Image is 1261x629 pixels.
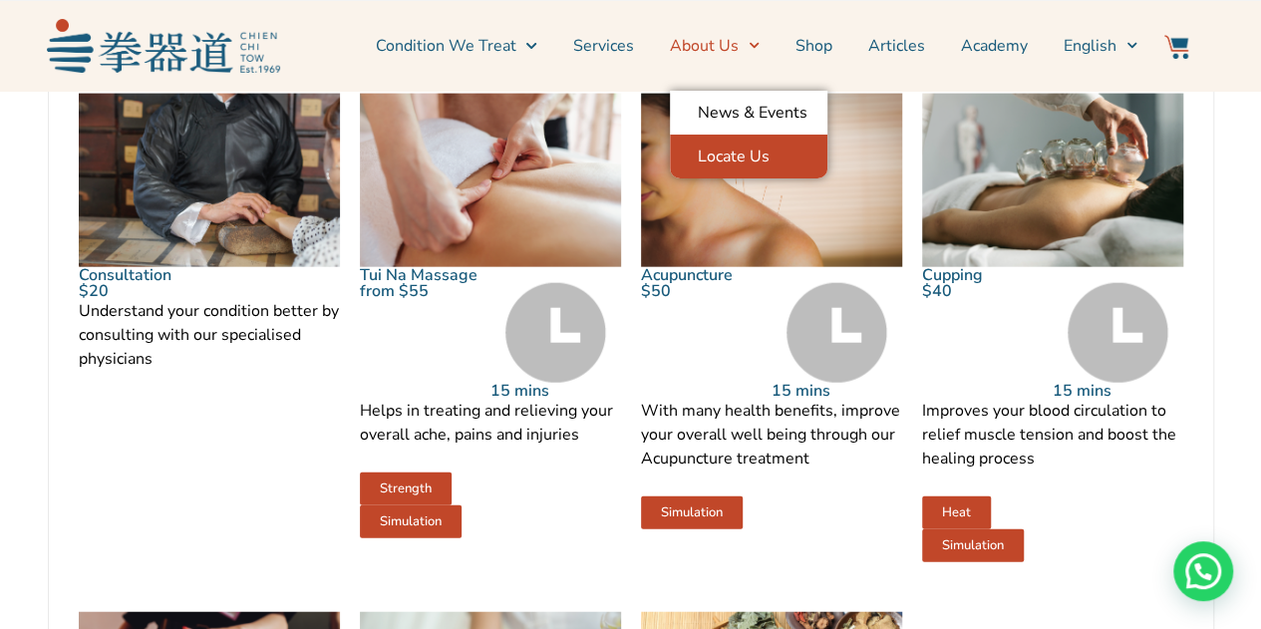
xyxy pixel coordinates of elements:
[641,283,772,299] p: $50
[922,283,1053,299] p: $40
[922,399,1183,471] p: Improves your blood circulation to relief muscle tension and boost the healing process
[670,21,760,71] a: About Us
[380,515,442,528] span: Simulation
[360,505,462,538] a: Simulation
[380,482,432,495] span: Strength
[961,21,1028,71] a: Academy
[868,21,925,71] a: Articles
[360,399,621,447] p: Helps in treating and relieving your overall ache, pains and injuries
[942,539,1004,552] span: Simulation
[573,21,634,71] a: Services
[79,299,340,371] p: Understand your condition better by consulting with our specialised physicians
[1068,283,1168,383] img: Time Grey
[1164,35,1188,59] img: Website Icon-03
[670,135,827,178] a: Locate Us
[360,264,477,286] a: Tui Na Massage
[795,21,832,71] a: Shop
[505,283,606,383] img: Time Grey
[661,506,723,519] span: Simulation
[922,529,1024,562] a: Simulation
[290,21,1137,71] nav: Menu
[772,383,902,399] p: 15 mins
[787,283,887,383] img: Time Grey
[360,283,490,299] p: from $55
[1064,21,1137,71] a: English
[670,91,827,178] ul: About Us
[79,283,340,299] p: $20
[641,399,902,471] p: With many health benefits, improve your overall well being through our Acupuncture treatment
[922,264,983,286] a: Cupping
[490,383,621,399] p: 15 mins
[360,472,452,505] a: Strength
[922,496,991,529] a: Heat
[79,264,171,286] a: Consultation
[670,91,827,135] a: News & Events
[375,21,536,71] a: Condition We Treat
[641,264,733,286] a: Acupuncture
[1064,34,1116,58] span: English
[641,496,743,529] a: Simulation
[1053,383,1183,399] p: 15 mins
[942,506,971,519] span: Heat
